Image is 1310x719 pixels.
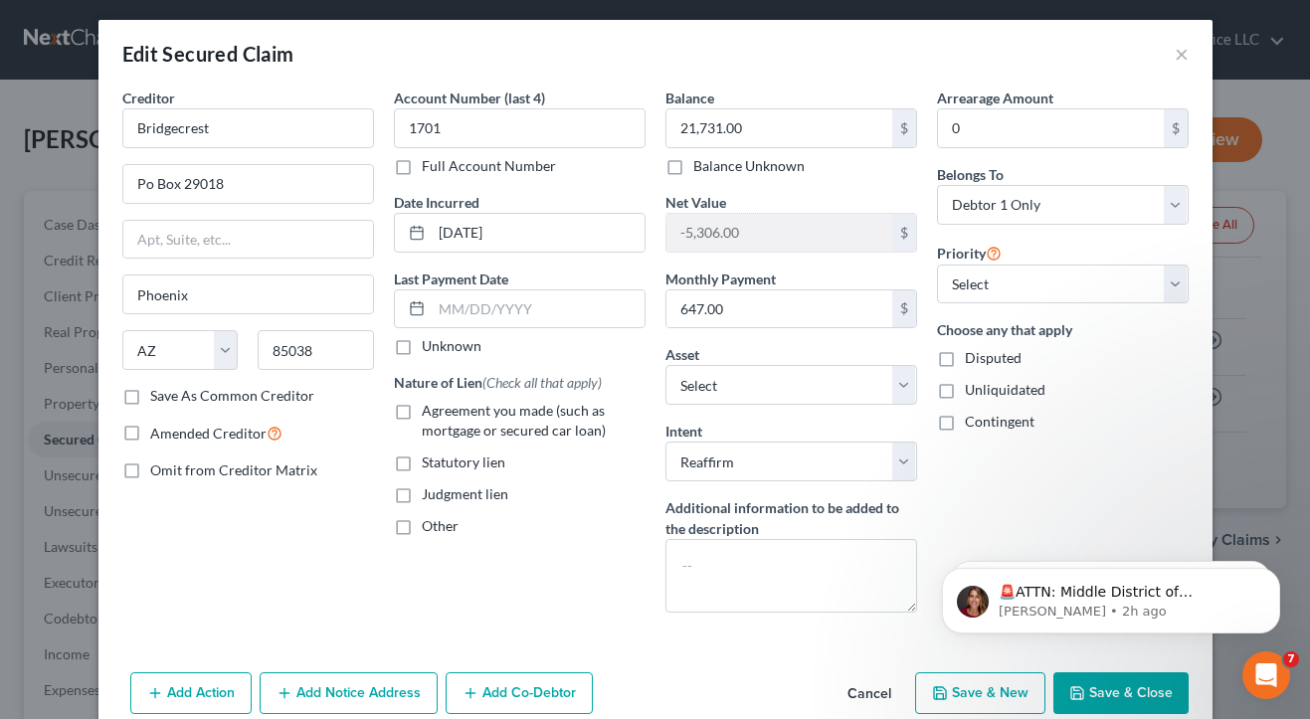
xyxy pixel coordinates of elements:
label: Account Number (last 4) [394,88,545,108]
input: Apt, Suite, etc... [123,221,373,259]
label: Save As Common Creditor [150,386,314,406]
input: 0.00 [666,109,892,147]
input: MM/DD/YYYY [432,290,645,328]
label: Nature of Lien [394,372,602,393]
button: Save & Close [1053,672,1189,714]
div: Edit Secured Claim [122,40,294,68]
span: Creditor [122,90,175,106]
button: Add Co-Debtor [446,672,593,714]
iframe: Intercom notifications message [912,526,1310,665]
input: Enter zip... [258,330,374,370]
span: 7 [1283,651,1299,667]
div: $ [892,214,916,252]
span: Asset [665,346,699,363]
input: Enter address... [123,165,373,203]
span: Statutory lien [422,453,505,470]
span: (Check all that apply) [482,374,602,391]
label: Intent [665,421,702,442]
span: Contingent [965,413,1034,430]
input: 0.00 [938,109,1164,147]
span: Disputed [965,349,1022,366]
div: $ [1164,109,1188,147]
label: Priority [937,241,1002,265]
span: Belongs To [937,166,1004,183]
span: Judgment lien [422,485,508,502]
input: MM/DD/YYYY [432,214,645,252]
span: Amended Creditor [150,425,267,442]
label: Last Payment Date [394,269,508,289]
label: Full Account Number [422,156,556,176]
button: Add Action [130,672,252,714]
label: Additional information to be added to the description [665,497,917,539]
button: Save & New [915,672,1045,714]
input: 0.00 [666,214,892,252]
label: Unknown [422,336,481,356]
span: Omit from Creditor Matrix [150,461,317,478]
label: Date Incurred [394,192,479,213]
label: Arrearage Amount [937,88,1053,108]
label: Monthly Payment [665,269,776,289]
label: Net Value [665,192,726,213]
button: Add Notice Address [260,672,438,714]
label: Choose any that apply [937,319,1189,340]
input: Search creditor by name... [122,108,374,148]
button: × [1175,42,1189,66]
input: 0.00 [666,290,892,328]
label: Balance [665,88,714,108]
input: Enter city... [123,275,373,313]
span: Other [422,517,459,534]
input: XXXX [394,108,646,148]
span: Agreement you made (such as mortgage or secured car loan) [422,402,606,439]
div: $ [892,109,916,147]
label: Balance Unknown [693,156,805,176]
button: Cancel [832,674,907,714]
div: $ [892,290,916,328]
span: Unliquidated [965,381,1045,398]
iframe: Intercom live chat [1242,651,1290,699]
